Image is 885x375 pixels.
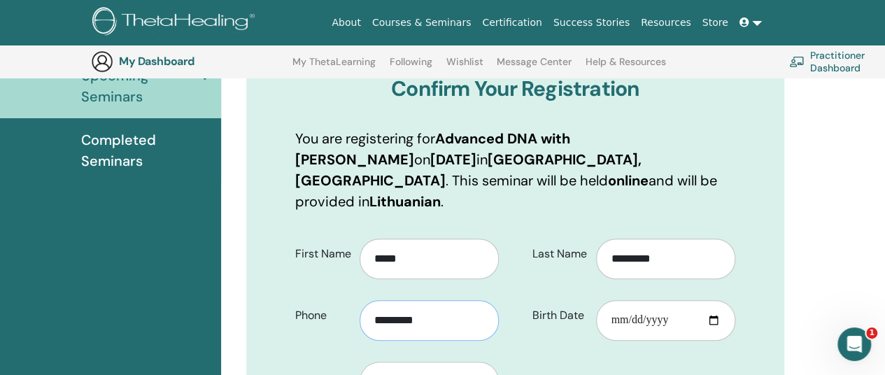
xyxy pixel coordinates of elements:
img: generic-user-icon.jpg [91,50,113,73]
b: Advanced DNA with [PERSON_NAME] [295,129,570,169]
a: About [326,10,366,36]
span: Upcoming Seminars [81,65,203,107]
iframe: Intercom live chat [837,327,871,361]
b: Lithuanian [369,192,441,211]
a: Store [697,10,734,36]
b: [DATE] [430,150,476,169]
a: Message Center [497,56,572,78]
h3: My Dashboard [119,55,259,68]
label: Birth Date [522,302,597,329]
label: Last Name [522,241,597,267]
b: [GEOGRAPHIC_DATA], [GEOGRAPHIC_DATA] [295,150,642,190]
a: Wishlist [446,56,483,78]
b: online [608,171,649,190]
a: Help & Resources [586,56,666,78]
label: First Name [285,241,360,267]
a: Courses & Seminars [367,10,477,36]
a: My ThetaLearning [292,56,376,78]
span: 1 [866,327,877,339]
a: Resources [635,10,697,36]
img: chalkboard-teacher.svg [789,56,805,67]
img: logo.png [92,7,260,38]
h3: Confirm Your Registration [295,76,735,101]
a: Following [390,56,432,78]
span: Completed Seminars [81,129,210,171]
a: Success Stories [548,10,635,36]
p: You are registering for on in . This seminar will be held and will be provided in . [295,128,735,212]
label: Phone [285,302,360,329]
a: Certification [476,10,547,36]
